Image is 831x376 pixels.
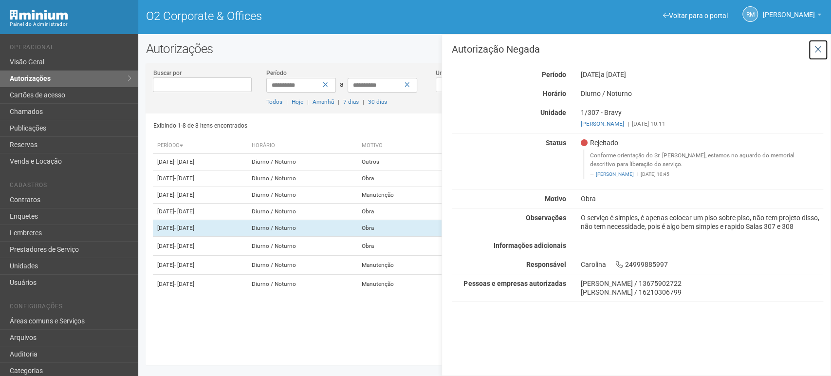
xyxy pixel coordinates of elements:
[580,119,823,128] div: [DATE] 10:11
[452,44,823,54] h3: Autorização Negada
[248,237,358,256] td: Diurno / Noturno
[343,98,359,105] a: 7 dias
[573,89,831,98] div: Diurno / Noturno
[153,237,247,256] td: [DATE]
[153,275,247,294] td: [DATE]
[358,256,442,275] td: Manutenção
[540,109,566,116] strong: Unidade
[153,220,247,237] td: [DATE]
[174,208,194,215] span: - [DATE]
[146,41,824,56] h2: Autorizações
[248,170,358,187] td: Diurno / Noturno
[174,158,194,165] span: - [DATE]
[153,187,247,204] td: [DATE]
[266,98,282,105] a: Todos
[153,69,181,77] label: Buscar por
[174,191,194,198] span: - [DATE]
[174,225,194,231] span: - [DATE]
[153,256,247,275] td: [DATE]
[580,138,618,147] span: Rejeitado
[436,69,457,77] label: Unidade
[153,118,481,133] div: Exibindo 1-8 de 8 itens encontrados
[580,120,624,127] a: [PERSON_NAME]
[266,69,287,77] label: Período
[363,98,364,105] span: |
[358,187,442,204] td: Manutenção
[358,170,442,187] td: Obra
[248,220,358,237] td: Diurno / Noturno
[338,98,339,105] span: |
[248,187,358,204] td: Diurno / Noturno
[742,6,758,22] a: RM
[286,98,288,105] span: |
[463,280,566,287] strong: Pessoas e empresas autorizadas
[542,90,566,97] strong: Horário
[248,204,358,220] td: Diurno / Noturno
[573,70,831,79] div: [DATE]
[358,237,442,256] td: Obra
[573,260,831,269] div: Carolina 24999885997
[248,154,358,170] td: Diurno / Noturno
[368,98,387,105] a: 30 dias
[358,138,442,154] th: Motivo
[573,108,831,128] div: 1/307 - Bravy
[628,120,629,127] span: |
[583,150,823,179] blockquote: Conforme orientação do Sr. [PERSON_NAME], estamos no aguardo do memorial descritivo para liberaçã...
[573,194,831,203] div: Obra
[573,213,831,231] div: O serviço é simples, é apenas colocar um piso sobre piso, não tem projeto disso, não tem necessid...
[595,171,633,177] a: [PERSON_NAME]
[763,12,821,20] a: [PERSON_NAME]
[763,1,815,19] span: Rogério Machado
[313,98,334,105] a: Amanhã
[248,275,358,294] td: Diurno / Noturno
[358,154,442,170] td: Outros
[248,138,358,154] th: Horário
[307,98,309,105] span: |
[248,256,358,275] td: Diurno / Noturno
[153,170,247,187] td: [DATE]
[174,262,194,268] span: - [DATE]
[358,275,442,294] td: Manutenção
[10,10,68,20] img: Minium
[358,204,442,220] td: Obra
[174,281,194,287] span: - [DATE]
[663,12,728,19] a: Voltar para o portal
[590,171,818,178] footer: [DATE] 10:45
[580,279,823,288] div: [PERSON_NAME] / 13675902722
[153,204,247,220] td: [DATE]
[544,195,566,203] strong: Motivo
[600,71,626,78] span: a [DATE]
[146,10,477,22] h1: O2 Corporate & Offices
[174,175,194,182] span: - [DATE]
[10,20,131,29] div: Painel do Administrador
[541,71,566,78] strong: Período
[174,243,194,249] span: - [DATE]
[10,182,131,192] li: Cadastros
[153,154,247,170] td: [DATE]
[526,261,566,268] strong: Responsável
[525,214,566,222] strong: Observações
[10,303,131,313] li: Configurações
[10,44,131,54] li: Operacional
[358,220,442,237] td: Obra
[637,171,638,177] span: |
[580,288,823,297] div: [PERSON_NAME] / 16210306799
[493,242,566,249] strong: Informações adicionais
[153,138,247,154] th: Período
[340,80,344,88] span: a
[292,98,303,105] a: Hoje
[545,139,566,147] strong: Status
